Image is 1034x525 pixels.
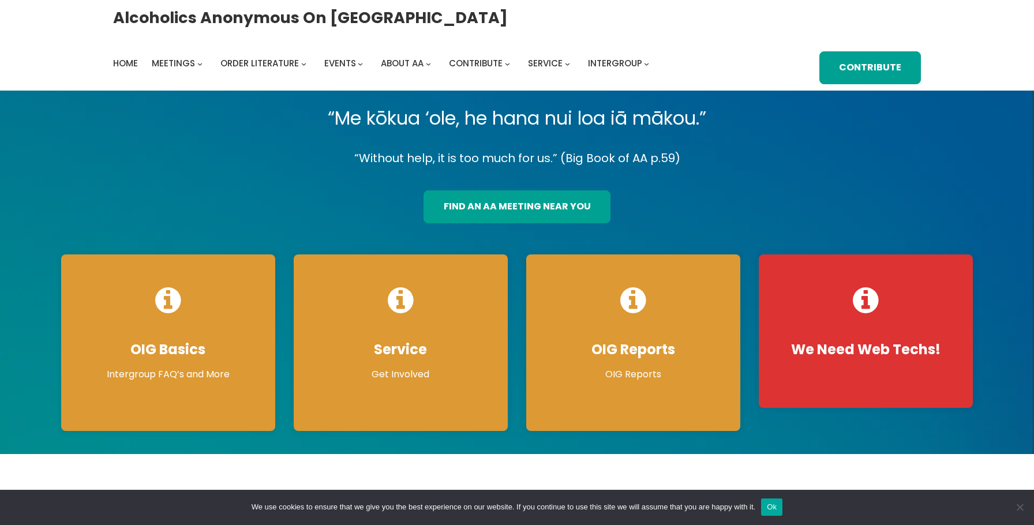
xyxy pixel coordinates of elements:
a: Home [113,55,138,72]
p: Get Involved [305,367,496,381]
span: Home [113,57,138,69]
nav: Intergroup [113,55,653,72]
a: Contribute [819,51,921,84]
span: Service [528,57,563,69]
span: Intergroup [588,57,642,69]
span: Order Literature [220,57,299,69]
button: Order Literature submenu [301,61,306,66]
button: Events submenu [358,61,363,66]
button: Meetings submenu [197,61,203,66]
button: About AA submenu [426,61,431,66]
span: Events [324,57,356,69]
p: “Me kōkua ‘ole, he hana nui loa iā mākou.” [52,102,983,134]
a: find an aa meeting near you [424,190,610,223]
p: Intergroup FAQ’s and More [73,367,264,381]
a: Events [324,55,356,72]
span: Contribute [449,57,503,69]
a: Meetings [152,55,195,72]
h4: OIG Basics [73,341,264,358]
button: Intergroup submenu [644,61,649,66]
a: Intergroup [588,55,642,72]
button: Contribute submenu [505,61,510,66]
button: Service submenu [565,61,570,66]
h4: OIG Reports [538,341,729,358]
span: No [1014,501,1025,513]
p: OIG Reports [538,367,729,381]
a: Alcoholics Anonymous on [GEOGRAPHIC_DATA] [113,4,508,31]
h4: Service [305,341,496,358]
span: About AA [381,57,424,69]
a: About AA [381,55,424,72]
button: Ok [761,498,782,516]
a: Service [528,55,563,72]
h4: We Need Web Techs! [770,341,961,358]
a: Contribute [449,55,503,72]
span: We use cookies to ensure that we give you the best experience on our website. If you continue to ... [252,501,755,513]
span: Meetings [152,57,195,69]
p: “Without help, it is too much for us.” (Big Book of AA p.59) [52,148,983,168]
